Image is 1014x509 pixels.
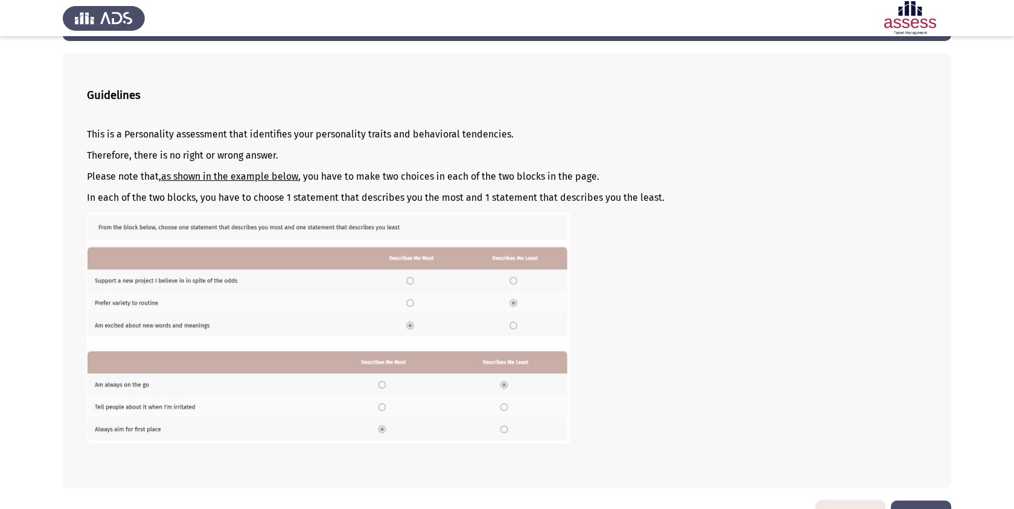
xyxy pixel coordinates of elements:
img: QURTIE9DTSBFTi5qcGcxNjM2MDE0NDQzNTMw.jpg [87,213,570,443]
b: Guidelines [87,89,141,102]
p: Please note that, , you have to make two choices in each of the two blocks in the page. [87,171,927,182]
img: Assess Talent Management logo [63,1,145,35]
p: This is a Personality assessment that identifies your personality traits and behavioral tendencies. [87,128,927,140]
img: Assessment logo of Development Assessment R1 (EN/AR) [869,1,951,35]
p: Therefore, there is no right or wrong answer. [87,150,927,161]
p: In each of the two blocks, you have to choose 1 statement that describes you the most and 1 state... [87,192,927,203]
u: as shown in the example below [161,171,298,182]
